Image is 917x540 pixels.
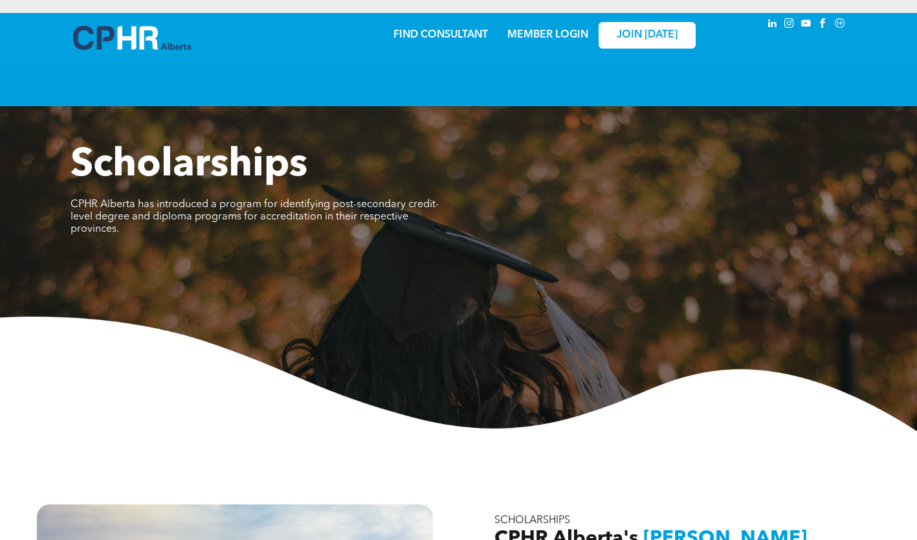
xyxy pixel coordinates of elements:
a: Social network [833,16,847,34]
a: MEMBER LOGIN [507,30,588,40]
a: instagram [782,16,797,34]
a: JOIN [DATE] [599,22,696,49]
span: Scholarships [71,146,307,185]
span: SCHOLARSHIPS [494,515,570,526]
span: JOIN [DATE] [617,29,678,41]
a: facebook [816,16,830,34]
span: CPHR Alberta has introduced a program for identifying post-secondary credit-level degree and dipl... [71,199,439,234]
a: FIND CONSULTANT [393,30,488,40]
img: A blue and white logo for cp alberta [73,26,191,50]
a: youtube [799,16,813,34]
a: linkedin [766,16,780,34]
